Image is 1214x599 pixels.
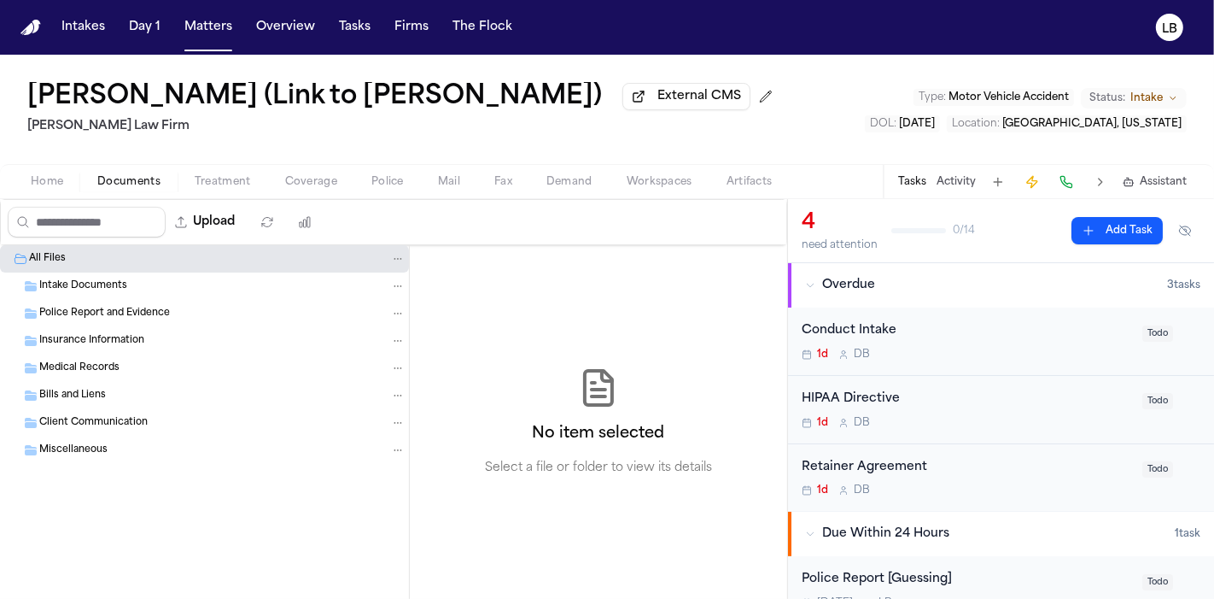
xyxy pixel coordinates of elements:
button: Add Task [1071,217,1163,244]
span: Mail [438,175,460,189]
button: Add Task [986,170,1010,194]
button: Matters [178,12,239,43]
button: Hide completed tasks (⌘⇧H) [1170,217,1200,244]
button: Edit matter name [27,82,602,113]
button: Overview [249,12,322,43]
button: Create Immediate Task [1020,170,1044,194]
span: Home [31,175,63,189]
img: Finch Logo [20,20,41,36]
button: Assistant [1123,175,1187,189]
span: [DATE] [899,119,935,129]
span: Bills and Liens [39,389,106,403]
button: Intakes [55,12,112,43]
span: Intake [1130,91,1163,105]
span: Treatment [195,175,251,189]
span: Police Report and Evidence [39,307,170,321]
span: Todo [1142,574,1173,590]
a: Home [20,20,41,36]
button: Tasks [332,12,377,43]
span: D B [854,416,870,430]
span: Type : [919,92,946,103]
h2: No item selected [533,422,665,446]
span: 0 / 14 [953,224,975,238]
span: D B [854,484,870,497]
span: Todo [1142,393,1173,409]
span: Insurance Information [39,334,144,349]
div: need attention [802,238,878,252]
span: Coverage [285,175,337,189]
button: External CMS [622,83,750,110]
button: Edit Type: Motor Vehicle Accident [913,89,1074,106]
span: 3 task s [1167,279,1200,292]
button: Due Within 24 Hours1task [788,512,1214,556]
span: DOL : [870,119,896,129]
button: Change status from Intake [1081,88,1187,109]
p: Select a file or folder to view its details [485,460,712,477]
span: External CMS [657,88,741,105]
span: 1d [817,416,828,430]
span: 1d [817,348,828,361]
div: Open task: Retainer Agreement [788,444,1214,512]
span: Client Communication [39,416,148,431]
span: Todo [1142,326,1173,342]
span: D B [854,348,870,361]
div: HIPAA Directive [802,390,1132,409]
span: Demand [546,175,592,189]
button: Edit DOL: 2025-09-02 [865,115,940,132]
button: Upload [166,207,245,238]
span: Assistant [1140,175,1187,189]
span: Status: [1089,91,1125,105]
span: 1d [817,484,828,497]
button: Tasks [898,175,926,189]
span: Location : [952,119,1000,129]
div: Police Report [Guessing] [802,570,1132,590]
button: Make a Call [1054,170,1078,194]
h1: [PERSON_NAME] (Link to [PERSON_NAME]) [27,82,602,113]
div: Conduct Intake [802,321,1132,341]
button: Activity [937,175,976,189]
span: Artifacts [727,175,773,189]
span: Due Within 24 Hours [822,526,949,543]
button: The Flock [446,12,519,43]
span: Overdue [822,277,875,294]
span: Medical Records [39,361,120,376]
span: Fax [494,175,512,189]
button: Firms [388,12,435,43]
span: Workspaces [627,175,692,189]
span: All Files [29,252,66,267]
span: [GEOGRAPHIC_DATA], [US_STATE] [1002,119,1182,129]
span: Documents [97,175,161,189]
div: 4 [802,209,878,237]
span: Miscellaneous [39,443,108,458]
span: Intake Documents [39,279,127,294]
span: Todo [1142,461,1173,478]
span: Police [371,175,404,189]
input: Search files [8,207,166,238]
span: Motor Vehicle Accident [948,92,1069,103]
div: Open task: HIPAA Directive [788,376,1214,444]
span: 1 task [1175,527,1200,541]
button: Day 1 [122,12,167,43]
button: Overdue3tasks [788,263,1214,308]
div: Open task: Conduct Intake [788,308,1214,376]
h2: [PERSON_NAME] Law Firm [27,116,779,137]
button: Edit Location: Austin, Texas [947,115,1187,132]
div: Retainer Agreement [802,458,1132,478]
